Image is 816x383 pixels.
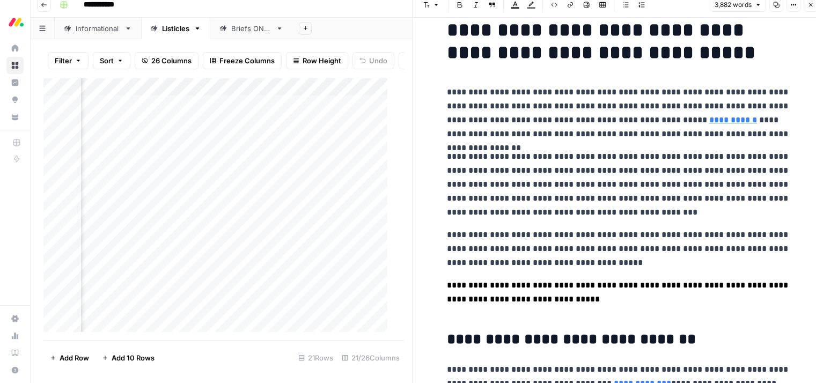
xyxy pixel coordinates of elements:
button: Filter [48,52,89,69]
a: Home [6,40,24,57]
div: Informational [76,23,120,34]
div: 21/26 Columns [337,349,404,366]
a: Informational [55,18,141,39]
a: Listicles [141,18,210,39]
span: Freeze Columns [219,55,275,66]
button: Freeze Columns [203,52,282,69]
div: 21 Rows [294,349,337,366]
img: Monday.com Logo [6,12,26,32]
button: 26 Columns [135,52,199,69]
button: Help + Support [6,362,24,379]
a: Settings [6,310,24,327]
a: Browse [6,57,24,74]
button: Row Height [286,52,348,69]
a: Opportunities [6,91,24,108]
a: Usage [6,327,24,344]
span: Sort [100,55,114,66]
div: Briefs ONLY [231,23,271,34]
a: Briefs ONLY [210,18,292,39]
span: Row Height [303,55,341,66]
a: Insights [6,74,24,91]
button: Workspace: Monday.com [6,9,24,35]
button: Add 10 Rows [95,349,161,366]
button: Undo [352,52,394,69]
div: Listicles [162,23,189,34]
span: Add Row [60,352,89,363]
span: Undo [369,55,387,66]
span: Filter [55,55,72,66]
button: Add Row [43,349,95,366]
span: Add 10 Rows [112,352,155,363]
button: Sort [93,52,130,69]
a: Your Data [6,108,24,126]
a: Learning Hub [6,344,24,362]
span: 26 Columns [151,55,192,66]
